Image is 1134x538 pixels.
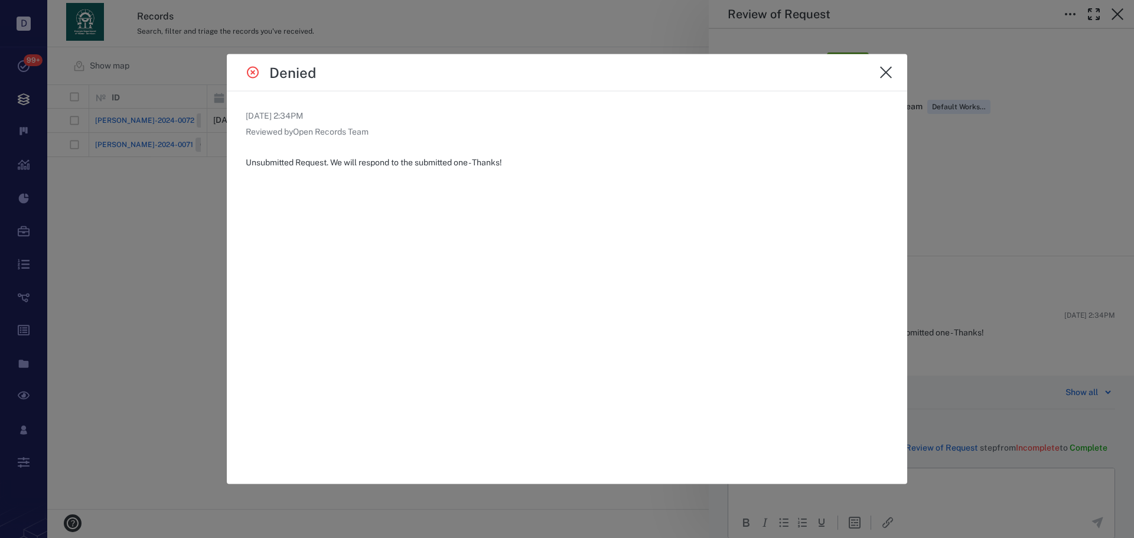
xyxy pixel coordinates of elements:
[246,157,888,169] p: Unsubmitted Request. We will respond to the submitted one - Thanks!
[246,126,888,138] p: Reviewed by Open Records Team
[9,9,377,20] body: Rich Text Area. Press ALT-0 for help.
[269,63,316,81] h4: Denied
[27,8,51,19] span: Help
[874,60,898,84] button: close
[246,110,888,122] p: [DATE] 2:34PM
